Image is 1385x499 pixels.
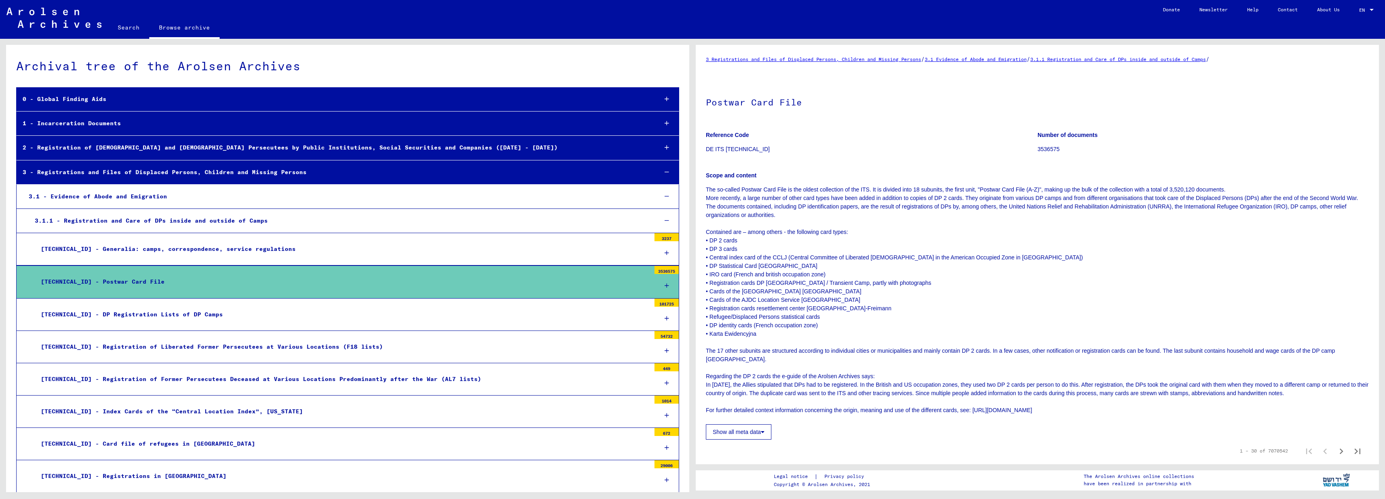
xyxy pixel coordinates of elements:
[921,55,925,63] span: /
[1240,447,1288,455] div: 1 – 30 of 7070542
[654,460,679,468] div: 29006
[654,233,679,241] div: 3237
[1038,132,1098,138] b: Number of documents
[6,8,102,28] img: Arolsen_neg.svg
[654,331,679,339] div: 54732
[654,428,679,436] div: 672
[1301,443,1317,459] button: First page
[774,481,874,488] p: Copyright © Arolsen Archives, 2021
[17,91,651,107] div: 0 - Global Finding Aids
[149,18,220,39] a: Browse archive
[17,116,651,131] div: 1 - Incarceration Documents
[1030,56,1206,62] a: 3.1.1 Registration and Care of DPs inside and outside of Camps
[925,56,1027,62] a: 3.1 Evidence of Abode and Emigration
[35,274,650,290] div: [TECHNICAL_ID] - Postwar Card File
[1359,7,1368,13] span: EN
[1027,55,1030,63] span: /
[1321,470,1351,490] img: yv_logo.png
[706,56,921,62] a: 3 Registrations and Files of Displaced Persons, Children and Missing Persons
[706,132,749,138] b: Reference Code
[818,472,874,481] a: Privacy policy
[35,371,650,387] div: [TECHNICAL_ID] - Registration of Former Persecutees Deceased at Various Locations Predominantly a...
[23,189,651,204] div: 3.1 - Evidence of Abode and Emigration
[35,468,650,484] div: [TECHNICAL_ID] - Registrations in [GEOGRAPHIC_DATA]
[1084,480,1194,487] p: have been realized in partnership with
[654,363,679,371] div: 449
[774,472,874,481] div: |
[706,84,1369,119] h1: Postwar Card File
[1317,443,1333,459] button: Previous page
[108,18,149,37] a: Search
[1206,55,1209,63] span: /
[35,241,650,257] div: [TECHNICAL_ID] - Generalia: camps, correspondence, service regulations
[706,145,1037,154] p: DE ITS [TECHNICAL_ID]
[654,266,679,274] div: 3536575
[774,472,814,481] a: Legal notice
[1333,443,1349,459] button: Next page
[654,299,679,307] div: 101725
[1349,443,1366,459] button: Last page
[17,164,651,180] div: 3 - Registrations and Files of Displaced Persons, Children and Missing Persons
[35,436,650,452] div: [TECHNICAL_ID] - Card file of refugees in [GEOGRAPHIC_DATA]
[654,396,679,404] div: 1014
[706,185,1369,415] p: The so-called Postwar Card File is the oldest collection of the ITS. It is divided into 18 subuni...
[16,57,679,75] div: Archival tree of the Arolsen Archives
[17,140,651,156] div: 2 - Registration of [DEMOGRAPHIC_DATA] and [DEMOGRAPHIC_DATA] Persecutees by Public Institutions,...
[1038,145,1369,154] p: 3536575
[706,424,771,440] button: Show all meta data
[29,213,651,229] div: 3.1.1 - Registration and Care of DPs inside and outside of Camps
[706,172,756,179] b: Scope and content
[35,339,650,355] div: [TECHNICAL_ID] - Registration of Liberated Former Persecutees at Various Locations (F18 lists)
[35,404,650,419] div: [TECHNICAL_ID] - Index Cards of the “Central Location Index”, [US_STATE]
[35,307,650,322] div: [TECHNICAL_ID] - DP Registration Lists of DP Camps
[1084,473,1194,480] p: The Arolsen Archives online collections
